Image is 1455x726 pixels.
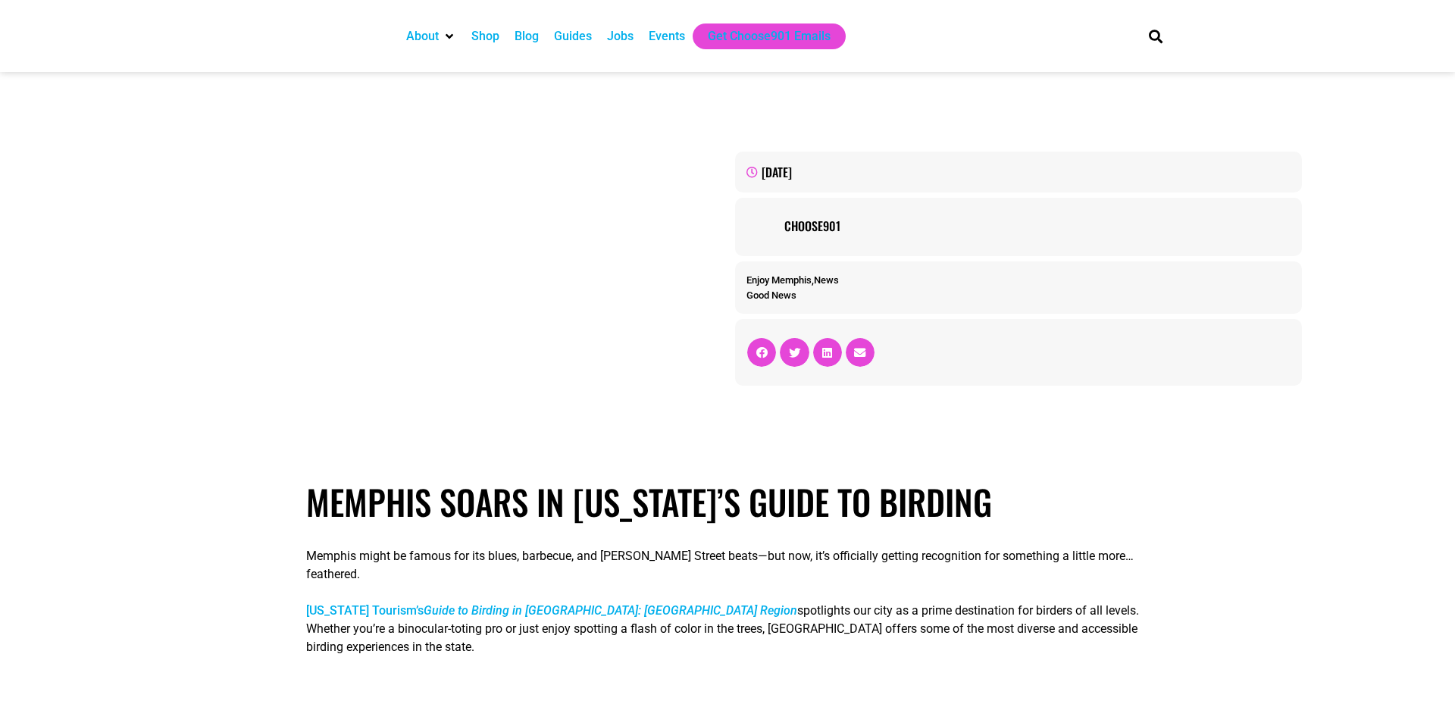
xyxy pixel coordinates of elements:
[784,217,1291,235] a: Choose901
[399,23,464,49] div: About
[515,27,539,45] a: Blog
[406,27,439,45] a: About
[235,87,720,451] img: A person kayaking on the Memphis river at sunset with a large arched bridge in the background and...
[762,163,792,181] time: [DATE]
[554,27,592,45] a: Guides
[746,274,839,286] span: ,
[306,547,1149,584] p: Memphis might be famous for its blues, barbecue, and [PERSON_NAME] Street beats—but now, it’s off...
[747,338,776,367] div: Share on facebook
[746,274,812,286] a: Enjoy Memphis
[306,481,1149,522] h1: Memphis Soars in [US_STATE]’s Guide to Birding
[306,603,797,618] a: [US_STATE] Tourism’sGuide to Birding in [GEOGRAPHIC_DATA]: [GEOGRAPHIC_DATA] Region
[746,209,777,239] img: Picture of Choose901
[780,338,809,367] div: Share on twitter
[471,27,499,45] a: Shop
[846,338,875,367] div: Share on email
[399,23,1123,49] nav: Main nav
[813,338,842,367] div: Share on linkedin
[306,602,1149,656] p: spotlights our city as a prime destination for birders of all levels. Whether you’re a binocular-...
[649,27,685,45] a: Events
[1144,23,1169,49] div: Search
[814,274,839,286] a: News
[708,27,831,45] a: Get Choose901 Emails
[424,603,797,618] em: Guide to Birding in [GEOGRAPHIC_DATA]: [GEOGRAPHIC_DATA] Region
[746,289,796,301] a: Good News
[607,27,634,45] a: Jobs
